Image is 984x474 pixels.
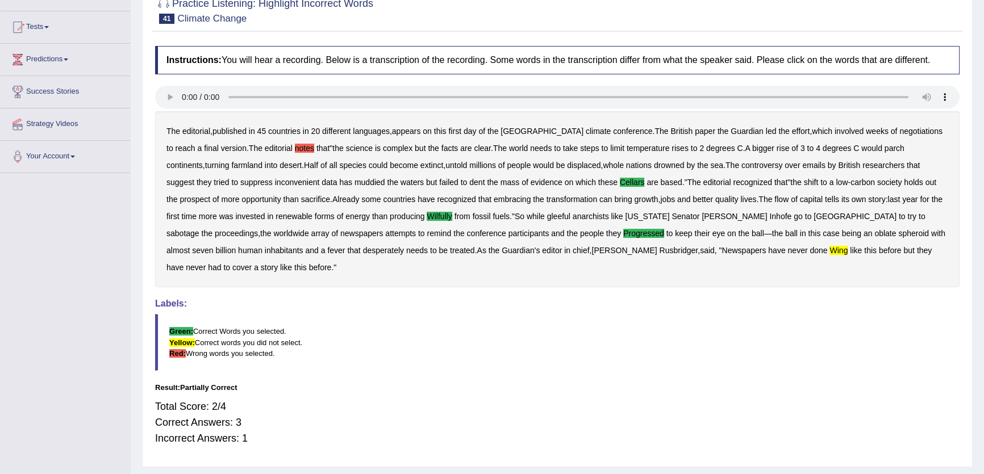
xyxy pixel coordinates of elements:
[469,161,496,170] b: millions
[337,212,344,221] b: of
[197,178,211,187] b: they
[787,246,807,255] b: never
[204,144,219,153] b: final
[464,127,477,136] b: day
[823,144,852,153] b: degrees
[176,144,195,153] b: reach
[700,246,715,255] b: said
[527,212,545,221] b: while
[180,195,210,204] b: prospect
[887,195,900,204] b: last
[802,161,825,170] b: emails
[828,161,836,170] b: by
[611,212,623,221] b: like
[792,127,810,136] b: effort
[842,229,861,238] b: being
[542,246,562,255] b: editor
[785,229,798,238] b: ball
[427,229,451,238] b: remind
[257,127,266,136] b: 45
[467,229,506,238] b: conference
[586,127,611,136] b: climate
[907,212,916,221] b: try
[891,127,898,136] b: of
[691,144,698,153] b: to
[445,161,467,170] b: untold
[820,178,827,187] b: to
[249,127,255,136] b: in
[222,195,240,204] b: more
[805,212,812,221] b: to
[321,246,326,255] b: a
[614,195,632,204] b: bring
[508,229,549,238] b: participants
[654,161,685,170] b: drowned
[192,246,213,255] b: seven
[791,195,798,204] b: of
[369,161,387,170] b: could
[533,161,554,170] b: would
[823,229,840,238] b: case
[487,127,498,136] b: the
[477,246,486,255] b: As
[659,246,698,255] b: Rusbridger
[332,195,359,204] b: Already
[316,144,330,153] b: that
[181,212,196,221] b: time
[852,195,866,204] b: own
[899,127,943,136] b: negotiations
[533,195,544,204] b: the
[212,195,219,204] b: of
[439,246,448,255] b: be
[741,161,782,170] b: controversy
[249,144,262,153] b: The
[315,212,335,221] b: forms
[329,161,337,170] b: all
[625,212,669,221] b: [US_STATE]
[530,144,552,153] b: needs
[166,144,173,153] b: to
[877,178,902,187] b: society
[235,212,265,221] b: invested
[695,127,715,136] b: paper
[531,178,562,187] b: evidence
[825,195,839,204] b: tells
[556,161,565,170] b: be
[850,178,875,187] b: carbon
[791,144,798,153] b: of
[567,161,601,170] b: displaced
[363,246,404,255] b: desperately
[672,144,689,153] b: rises
[686,161,695,170] b: by
[885,144,904,153] b: parch
[706,144,735,153] b: degrees
[868,195,885,204] b: story
[232,263,252,272] b: cover
[564,246,570,255] b: in
[598,178,618,187] b: these
[241,195,281,204] b: opportunity
[295,144,314,153] b: notes
[478,195,491,204] b: that
[808,229,820,238] b: this
[166,246,190,255] b: almost
[353,127,390,136] b: languages
[493,144,507,153] b: The
[758,195,772,204] b: The
[591,246,657,255] b: [PERSON_NAME]
[800,195,823,204] b: capital
[448,127,461,136] b: first
[502,246,540,255] b: Guardian's
[903,246,914,255] b: but
[273,229,308,238] b: worldwide
[509,144,528,153] b: world
[920,195,929,204] b: for
[166,127,180,136] b: The
[702,212,767,221] b: [PERSON_NAME]
[223,263,230,272] b: to
[390,212,425,221] b: producing
[810,246,827,255] b: done
[372,212,387,221] b: than
[647,178,658,187] b: are
[601,144,608,153] b: to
